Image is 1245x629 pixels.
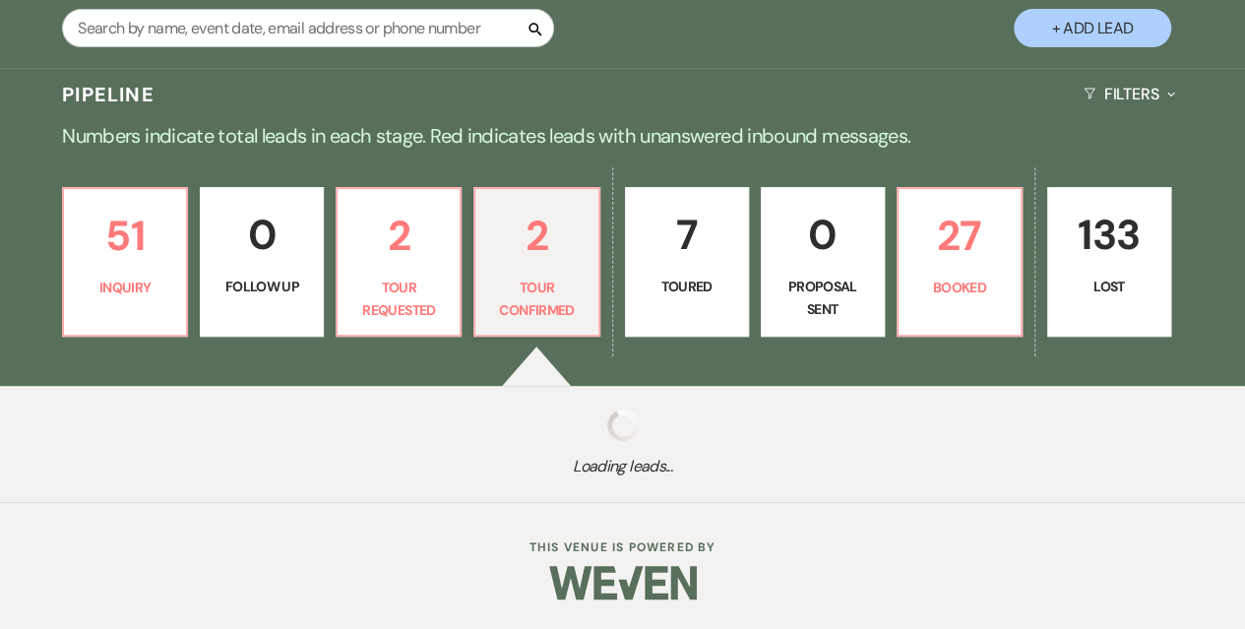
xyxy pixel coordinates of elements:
p: 133 [1060,202,1158,268]
p: Lost [1060,276,1158,297]
p: Booked [910,277,1009,298]
a: 133Lost [1047,187,1171,337]
p: Tour Confirmed [487,277,586,321]
a: 0Follow Up [200,187,324,337]
p: 51 [76,203,174,269]
button: Filters [1076,68,1183,120]
p: Toured [638,276,736,297]
p: 7 [638,202,736,268]
p: 0 [213,202,311,268]
img: Weven Logo [549,548,697,617]
p: Tour Requested [349,277,448,321]
p: 2 [349,203,448,269]
a: 51Inquiry [62,187,188,337]
input: Search by name, event date, email address or phone number [62,9,554,47]
p: 27 [910,203,1009,269]
span: Loading leads... [62,455,1183,478]
p: 2 [487,203,586,269]
a: 2Tour Requested [336,187,462,337]
p: Inquiry [76,277,174,298]
a: 27Booked [897,187,1023,337]
a: 7Toured [625,187,749,337]
button: + Add Lead [1014,9,1171,47]
img: loading spinner [607,409,639,441]
p: 0 [774,202,872,268]
p: Follow Up [213,276,311,297]
a: 0Proposal Sent [761,187,885,337]
p: Proposal Sent [774,276,872,320]
h3: Pipeline [62,81,155,108]
a: 2Tour Confirmed [473,187,599,337]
